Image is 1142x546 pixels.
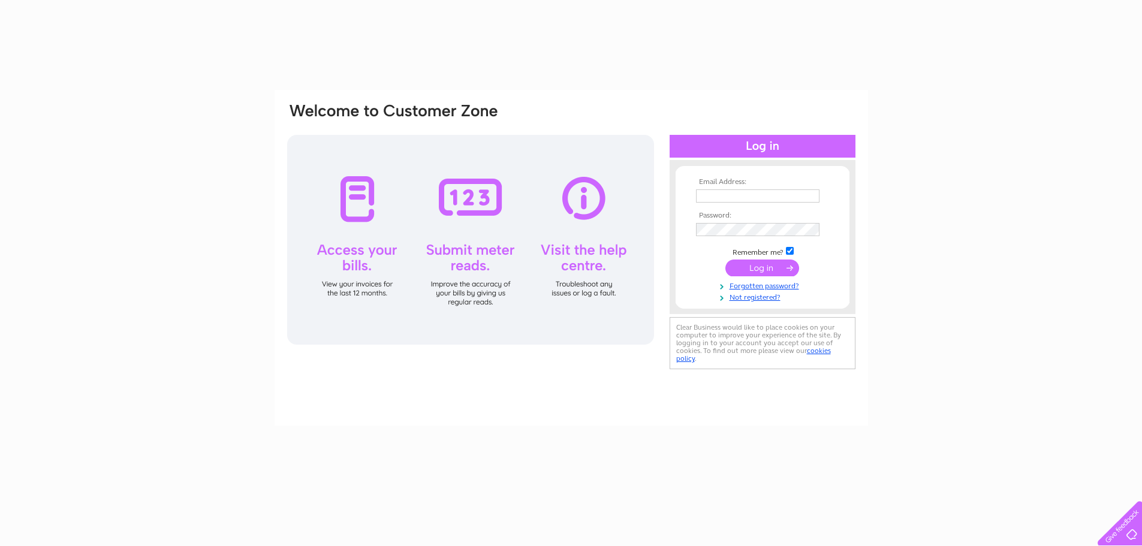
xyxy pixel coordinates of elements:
a: Forgotten password? [696,279,832,291]
a: Not registered? [696,291,832,302]
a: cookies policy [676,346,831,363]
div: Clear Business would like to place cookies on your computer to improve your experience of the sit... [670,317,855,369]
input: Submit [725,260,799,276]
th: Password: [693,212,832,220]
td: Remember me? [693,245,832,257]
th: Email Address: [693,178,832,186]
